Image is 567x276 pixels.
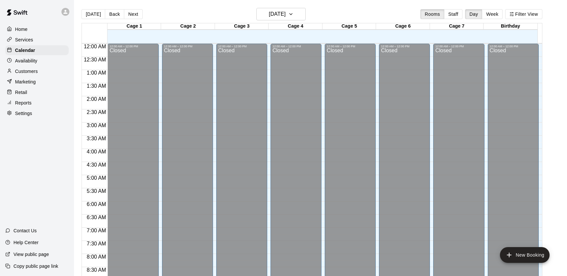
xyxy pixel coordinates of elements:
a: Marketing [5,77,69,87]
p: Settings [15,110,32,117]
button: Staff [444,9,463,19]
span: 3:30 AM [85,136,108,141]
p: Reports [15,100,32,106]
button: Back [105,9,124,19]
div: Cage 3 [215,23,269,30]
p: Copy public page link [13,263,58,269]
button: Filter View [505,9,542,19]
span: 4:00 AM [85,149,108,154]
p: Customers [15,68,38,75]
span: 1:00 AM [85,70,108,76]
p: Availability [15,57,37,64]
span: 7:30 AM [85,241,108,246]
div: 12:00 AM – 12:00 PM [272,45,319,48]
p: Help Center [13,239,38,246]
button: Day [465,9,482,19]
div: 12:00 AM – 12:00 PM [490,45,537,48]
div: Birthday [484,23,537,30]
div: Cage 7 [430,23,484,30]
div: Cage 5 [322,23,376,30]
span: 5:00 AM [85,175,108,181]
div: Cage 1 [107,23,161,30]
span: 6:30 AM [85,215,108,220]
p: Calendar [15,47,35,54]
div: Cage 4 [269,23,322,30]
span: 8:00 AM [85,254,108,260]
span: 8:30 AM [85,267,108,273]
p: Retail [15,89,27,96]
span: 3:00 AM [85,123,108,128]
div: Cage 2 [161,23,215,30]
span: 2:30 AM [85,109,108,115]
span: 12:30 AM [82,57,108,62]
button: Week [482,9,503,19]
a: Availability [5,56,69,66]
div: 12:00 AM – 12:00 PM [109,45,156,48]
a: Services [5,35,69,45]
button: [DATE] [82,9,105,19]
div: Cage 6 [376,23,430,30]
span: 2:00 AM [85,96,108,102]
div: 12:00 AM – 12:00 PM [327,45,374,48]
span: 5:30 AM [85,188,108,194]
button: [DATE] [256,8,306,20]
p: View public page [13,251,49,258]
span: 7:00 AM [85,228,108,233]
button: Next [124,9,142,19]
span: 1:30 AM [85,83,108,89]
p: Services [15,36,33,43]
a: Home [5,24,69,34]
button: add [500,247,550,263]
p: Home [15,26,28,33]
p: Contact Us [13,227,37,234]
p: Marketing [15,79,36,85]
div: 12:00 AM – 12:00 PM [381,45,428,48]
a: Calendar [5,45,69,55]
a: Reports [5,98,69,108]
span: 6:00 AM [85,201,108,207]
div: 12:00 AM – 12:00 PM [218,45,265,48]
h6: [DATE] [269,10,286,19]
span: 4:30 AM [85,162,108,168]
button: Rooms [420,9,444,19]
a: Settings [5,108,69,118]
a: Customers [5,66,69,76]
div: 12:00 AM – 12:00 PM [164,45,211,48]
div: 12:00 AM – 12:00 PM [435,45,482,48]
a: Retail [5,87,69,97]
span: 12:00 AM [82,44,108,49]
